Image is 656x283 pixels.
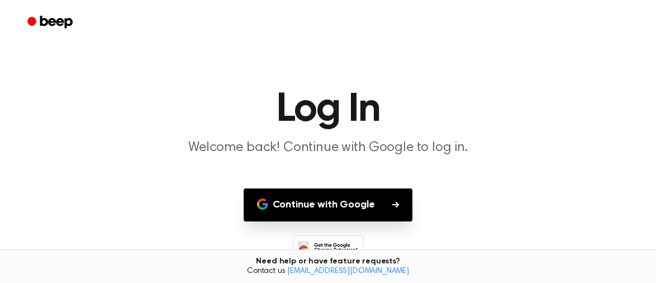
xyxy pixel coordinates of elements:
[287,267,409,275] a: [EMAIL_ADDRESS][DOMAIN_NAME]
[7,267,649,277] span: Contact us
[113,139,543,157] p: Welcome back! Continue with Google to log in.
[244,188,413,221] button: Continue with Google
[20,12,83,34] a: Beep
[42,89,614,130] h1: Log In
